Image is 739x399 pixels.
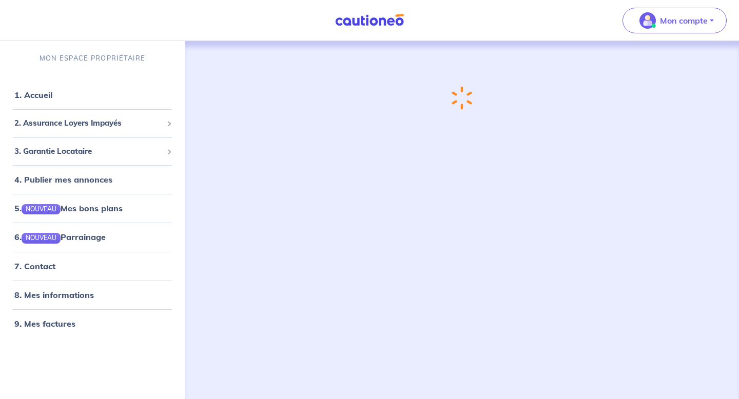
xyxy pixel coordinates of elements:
span: 3. Garantie Locataire [14,146,163,157]
a: 7. Contact [14,261,55,271]
div: 8. Mes informations [4,285,181,305]
p: MON ESPACE PROPRIÉTAIRE [40,53,145,63]
a: 4. Publier mes annonces [14,174,112,185]
img: Cautioneo [331,14,408,27]
img: loading-spinner [447,83,476,113]
div: 1. Accueil [4,85,181,105]
a: 5.NOUVEAUMes bons plans [14,203,123,213]
p: Mon compte [660,14,708,27]
div: 7. Contact [4,256,181,276]
div: 9. Mes factures [4,313,181,334]
div: 4. Publier mes annonces [4,169,181,190]
a: 9. Mes factures [14,318,75,329]
div: 6.NOUVEAUParrainage [4,227,181,247]
a: 8. Mes informations [14,290,94,300]
div: 3. Garantie Locataire [4,142,181,162]
span: 2. Assurance Loyers Impayés [14,117,163,129]
a: 1. Accueil [14,90,52,100]
button: illu_account_valid_menu.svgMon compte [623,8,727,33]
a: 6.NOUVEAUParrainage [14,232,106,242]
div: 5.NOUVEAUMes bons plans [4,198,181,218]
img: illu_account_valid_menu.svg [639,12,656,29]
div: 2. Assurance Loyers Impayés [4,113,181,133]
